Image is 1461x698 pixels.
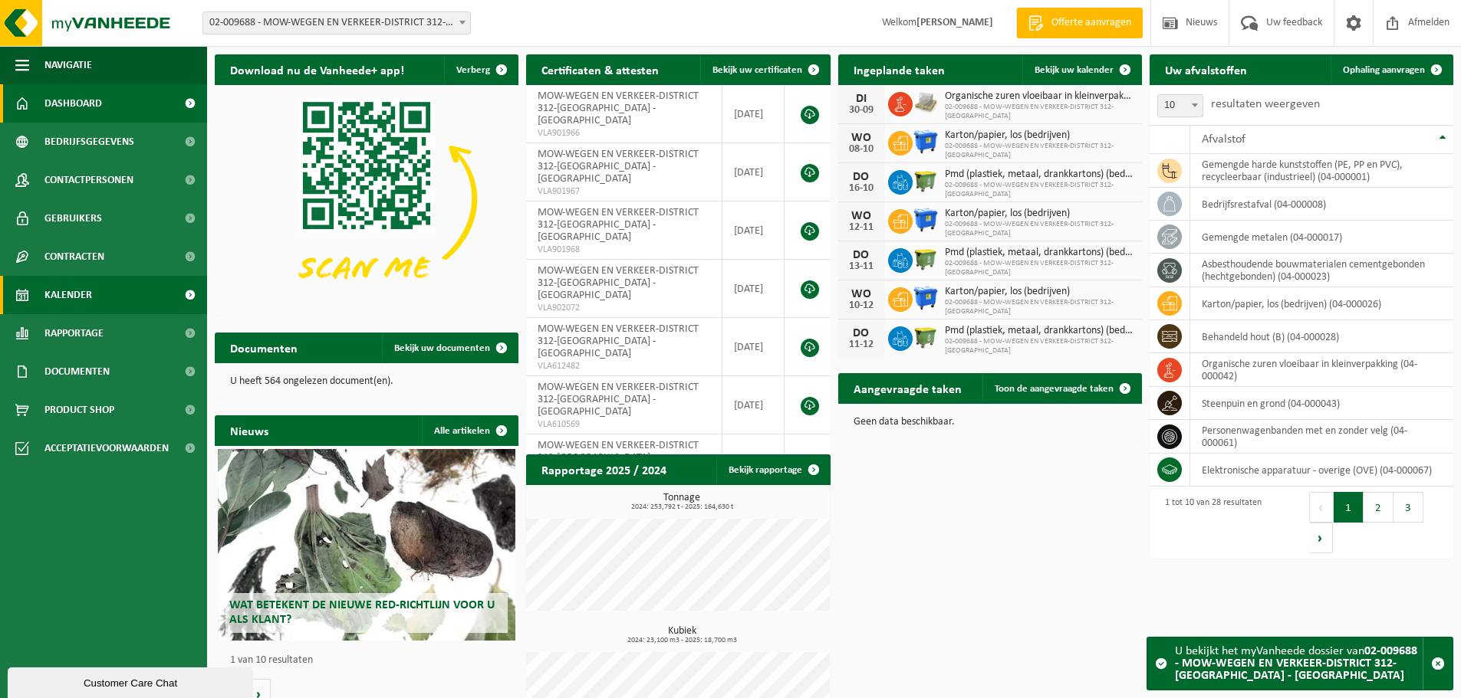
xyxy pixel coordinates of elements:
span: 10 [1158,95,1203,116]
div: WO [846,288,877,300]
strong: 02-009688 - MOW-WEGEN EN VERKEER-DISTRICT 312-[GEOGRAPHIC_DATA] - [GEOGRAPHIC_DATA] [1175,645,1417,682]
span: 02-009688 - MOW-WEGEN EN VERKEER-DISTRICT 312-[GEOGRAPHIC_DATA] [945,103,1134,121]
img: Download de VHEPlus App [215,85,518,313]
a: Bekijk uw kalender [1022,54,1140,85]
span: Bekijk uw kalender [1035,65,1114,75]
img: WB-1100-HPE-BE-01 [913,207,939,233]
span: 10 [1157,94,1203,117]
div: 13-11 [846,261,877,272]
td: gemengde metalen (04-000017) [1190,221,1453,254]
td: karton/papier, los (bedrijven) (04-000026) [1190,287,1453,320]
a: Offerte aanvragen [1016,8,1143,38]
span: 02-009688 - MOW-WEGEN EN VERKEER-DISTRICT 312-KORTRIJK - KORTRIJK [203,12,470,34]
span: Bekijk uw documenten [394,343,490,353]
strong: [PERSON_NAME] [916,17,993,28]
iframe: chat widget [8,664,256,698]
span: 02-009688 - MOW-WEGEN EN VERKEER-DISTRICT 312-[GEOGRAPHIC_DATA] [945,181,1134,199]
a: Alle artikelen [422,415,517,446]
span: MOW-WEGEN EN VERKEER-DISTRICT 312-[GEOGRAPHIC_DATA] - [GEOGRAPHIC_DATA] [538,90,699,126]
span: Organische zuren vloeibaar in kleinverpakking [945,90,1134,103]
span: Karton/papier, los (bedrijven) [945,208,1134,220]
div: DI [846,93,877,105]
h2: Ingeplande taken [838,54,960,84]
div: WO [846,132,877,144]
span: VLA901968 [538,244,709,256]
h2: Rapportage 2025 / 2024 [526,454,682,484]
button: Verberg [444,54,517,85]
span: 02-009688 - MOW-WEGEN EN VERKEER-DISTRICT 312-[GEOGRAPHIC_DATA] [945,220,1134,238]
h2: Uw afvalstoffen [1150,54,1262,84]
span: VLA610569 [538,418,709,431]
span: Bekijk uw certificaten [712,65,802,75]
span: VLA612482 [538,360,709,372]
button: 2 [1364,492,1394,523]
div: 11-12 [846,339,877,350]
span: MOW-WEGEN EN VERKEER-DISTRICT 312-[GEOGRAPHIC_DATA] - [GEOGRAPHIC_DATA] [538,149,699,185]
span: Rapportage [44,314,104,352]
button: 1 [1334,492,1364,523]
td: [DATE] [722,260,785,318]
a: Bekijk rapportage [716,454,829,485]
span: VLA901966 [538,127,709,139]
div: DO [846,249,877,261]
label: resultaten weergeven [1211,98,1320,110]
p: U heeft 564 ongelezen document(en). [230,376,503,387]
td: [DATE] [722,202,785,260]
div: 08-10 [846,144,877,155]
span: 2024: 253,792 t - 2025: 164,630 t [534,503,830,511]
span: VLA902072 [538,302,709,314]
span: Karton/papier, los (bedrijven) [945,129,1134,142]
a: Bekijk uw documenten [382,333,517,363]
span: MOW-WEGEN EN VERKEER-DISTRICT 312-[GEOGRAPHIC_DATA] - [GEOGRAPHIC_DATA] [538,323,699,359]
div: 30-09 [846,105,877,116]
span: Afvalstof [1202,133,1245,146]
img: LP-PA-00000-WDN-11 [913,90,939,116]
span: Wat betekent de nieuwe RED-richtlijn voor u als klant? [229,599,495,626]
h2: Certificaten & attesten [526,54,674,84]
span: Pmd (plastiek, metaal, drankkartons) (bedrijven) [945,169,1134,181]
a: Ophaling aanvragen [1331,54,1452,85]
span: 02-009688 - MOW-WEGEN EN VERKEER-DISTRICT 312-KORTRIJK - KORTRIJK [202,11,471,34]
span: Bedrijfsgegevens [44,123,134,161]
td: organische zuren vloeibaar in kleinverpakking (04-000042) [1190,353,1453,387]
h2: Aangevraagde taken [838,373,977,403]
span: Karton/papier, los (bedrijven) [945,286,1134,298]
img: WB-1100-HPE-GN-50 [913,324,939,350]
td: personenwagenbanden met en zonder velg (04-000061) [1190,420,1453,454]
div: DO [846,327,877,339]
span: 02-009688 - MOW-WEGEN EN VERKEER-DISTRICT 312-[GEOGRAPHIC_DATA] [945,337,1134,356]
a: Wat betekent de nieuwe RED-richtlijn voor u als klant? [218,449,515,641]
span: MOW-WEGEN EN VERKEER-DISTRICT 312-[GEOGRAPHIC_DATA] - [GEOGRAPHIC_DATA] [538,207,699,243]
img: WB-1100-HPE-BE-01 [913,285,939,311]
span: Pmd (plastiek, metaal, drankkartons) (bedrijven) [945,247,1134,259]
span: 02-009688 - MOW-WEGEN EN VERKEER-DISTRICT 312-[GEOGRAPHIC_DATA] [945,142,1134,160]
td: [DATE] [722,143,785,202]
button: Previous [1309,492,1334,523]
img: WB-1100-HPE-BE-01 [913,129,939,155]
h2: Documenten [215,333,313,362]
td: bedrijfsrestafval (04-000008) [1190,188,1453,221]
img: WB-1100-HPE-GN-50 [913,246,939,272]
span: Documenten [44,352,110,391]
span: MOW-WEGEN EN VERKEER-DISTRICT 312-[GEOGRAPHIC_DATA] - [GEOGRAPHIC_DATA] [538,440,699,476]
span: 02-009688 - MOW-WEGEN EN VERKEER-DISTRICT 312-[GEOGRAPHIC_DATA] [945,259,1134,277]
a: Bekijk uw certificaten [700,54,829,85]
td: gemengde harde kunststoffen (PE, PP en PVC), recycleerbaar (industrieel) (04-000001) [1190,154,1453,188]
div: 16-10 [846,183,877,194]
span: MOW-WEGEN EN VERKEER-DISTRICT 312-[GEOGRAPHIC_DATA] - [GEOGRAPHIC_DATA] [538,265,699,301]
h3: Kubiek [534,626,830,644]
td: [DATE] [722,434,785,493]
a: Toon de aangevraagde taken [982,373,1140,404]
div: DO [846,171,877,183]
div: 1 tot 10 van 28 resultaten [1157,490,1262,555]
span: VLA901967 [538,185,709,198]
td: behandeld hout (B) (04-000028) [1190,320,1453,353]
span: Product Shop [44,391,114,429]
td: [DATE] [722,376,785,434]
span: 2024: 23,100 m3 - 2025: 18,700 m3 [534,637,830,644]
div: U bekijkt het myVanheede dossier van [1175,637,1423,690]
span: Kalender [44,276,92,314]
div: WO [846,210,877,222]
div: 10-12 [846,300,877,311]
